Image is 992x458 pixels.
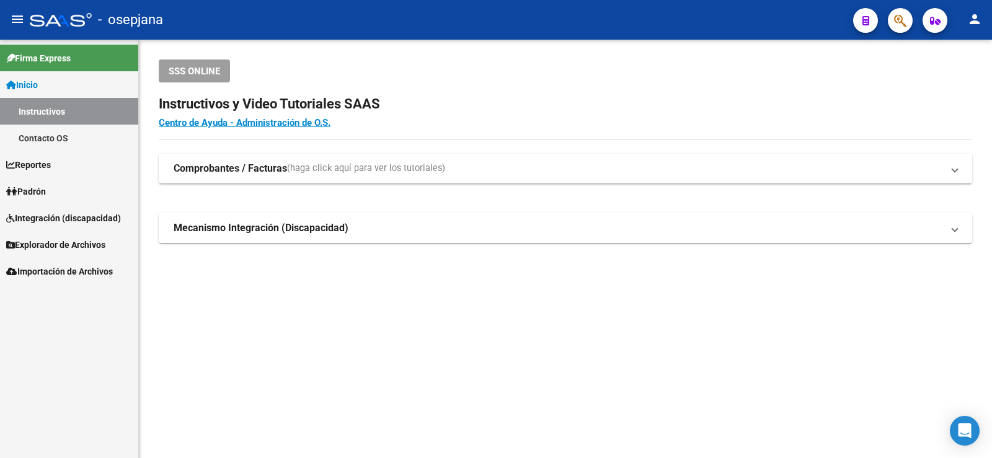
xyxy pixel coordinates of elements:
mat-expansion-panel-header: Mecanismo Integración (Discapacidad) [159,213,972,243]
span: Padrón [6,185,46,198]
strong: Mecanismo Integración (Discapacidad) [174,221,348,235]
span: (haga click aquí para ver los tutoriales) [287,162,445,175]
button: SSS ONLINE [159,59,230,82]
mat-icon: person [967,12,982,27]
span: - osepjana [98,6,163,33]
span: Reportes [6,158,51,172]
span: SSS ONLINE [169,66,220,77]
div: Open Intercom Messenger [950,416,980,446]
mat-icon: menu [10,12,25,27]
a: Centro de Ayuda - Administración de O.S. [159,117,330,128]
mat-expansion-panel-header: Comprobantes / Facturas(haga click aquí para ver los tutoriales) [159,154,972,183]
h2: Instructivos y Video Tutoriales SAAS [159,92,972,116]
span: Inicio [6,78,38,92]
strong: Comprobantes / Facturas [174,162,287,175]
span: Firma Express [6,51,71,65]
span: Importación de Archivos [6,265,113,278]
span: Integración (discapacidad) [6,211,121,225]
span: Explorador de Archivos [6,238,105,252]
